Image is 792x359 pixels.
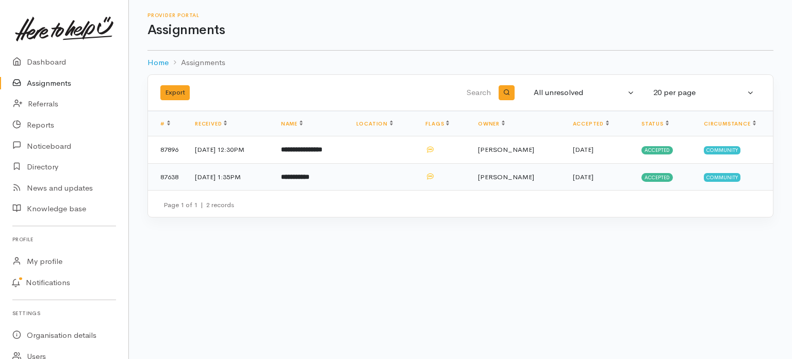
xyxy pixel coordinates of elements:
div: All unresolved [534,87,625,99]
button: All unresolved [527,83,641,103]
a: Owner [478,120,505,127]
nav: breadcrumb [147,51,773,75]
h1: Assignments [147,23,773,38]
time: [DATE] [573,173,593,181]
span: [PERSON_NAME] [478,173,534,181]
h6: Profile [12,232,116,246]
td: 87896 [148,136,187,164]
li: Assignments [169,57,225,69]
button: Export [160,85,190,100]
time: [DATE] [573,145,593,154]
a: Circumstance [704,120,756,127]
a: Name [281,120,303,127]
input: Search [344,81,493,105]
a: Home [147,57,169,69]
td: [DATE] 1:35PM [187,163,273,190]
h6: Settings [12,306,116,320]
span: Community [704,146,740,154]
a: # [160,120,170,127]
a: Accepted [573,120,609,127]
span: [PERSON_NAME] [478,145,534,154]
a: Flags [425,120,449,127]
button: 20 per page [647,83,761,103]
div: 20 per page [653,87,745,99]
span: Community [704,173,740,181]
a: Location [356,120,393,127]
a: Received [195,120,227,127]
span: Accepted [641,173,673,181]
td: [DATE] 12:30PM [187,136,273,164]
span: | [201,200,203,209]
span: Accepted [641,146,673,154]
td: 87638 [148,163,187,190]
small: Page 1 of 1 2 records [163,200,234,209]
a: Status [641,120,669,127]
h6: Provider Portal [147,12,773,18]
